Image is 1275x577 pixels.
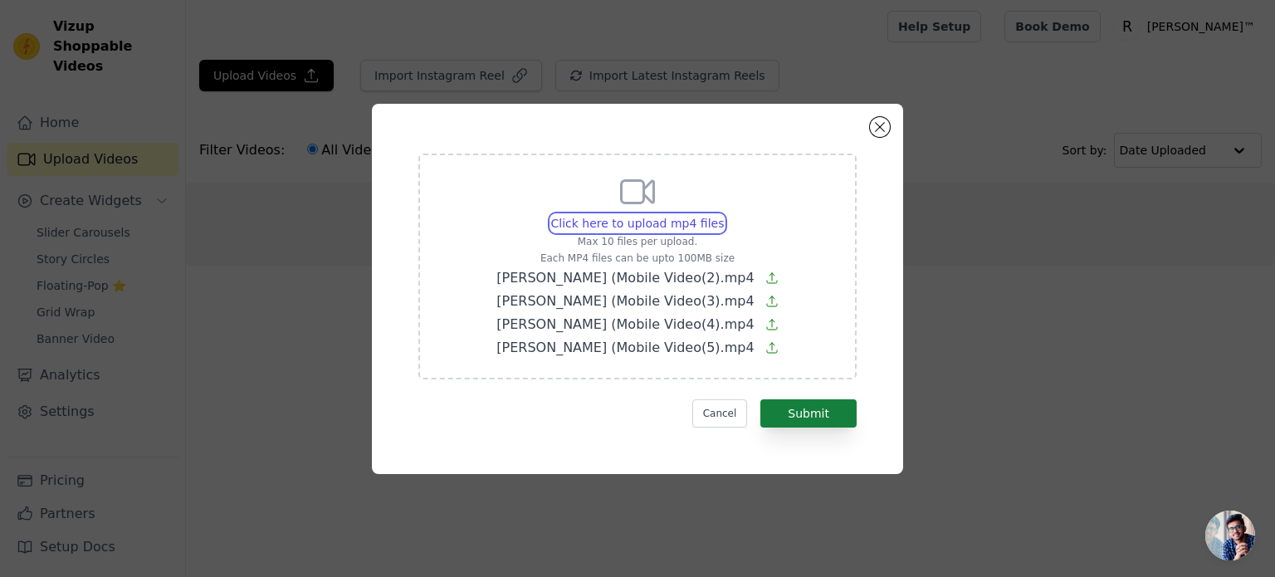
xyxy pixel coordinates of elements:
[760,399,857,428] button: Submit
[496,340,754,355] span: [PERSON_NAME] (Mobile Video(5).mp4
[1205,511,1255,560] a: Open chat
[692,399,748,428] button: Cancel
[496,252,778,265] p: Each MP4 files can be upto 100MB size
[496,235,778,248] p: Max 10 files per upload.
[496,270,754,286] span: [PERSON_NAME] (Mobile Video(2).mp4
[870,117,890,137] button: Close modal
[496,293,754,309] span: [PERSON_NAME] (Mobile Video(3).mp4
[496,316,754,332] span: [PERSON_NAME] (Mobile Video(4).mp4
[551,217,725,230] span: Click here to upload mp4 files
